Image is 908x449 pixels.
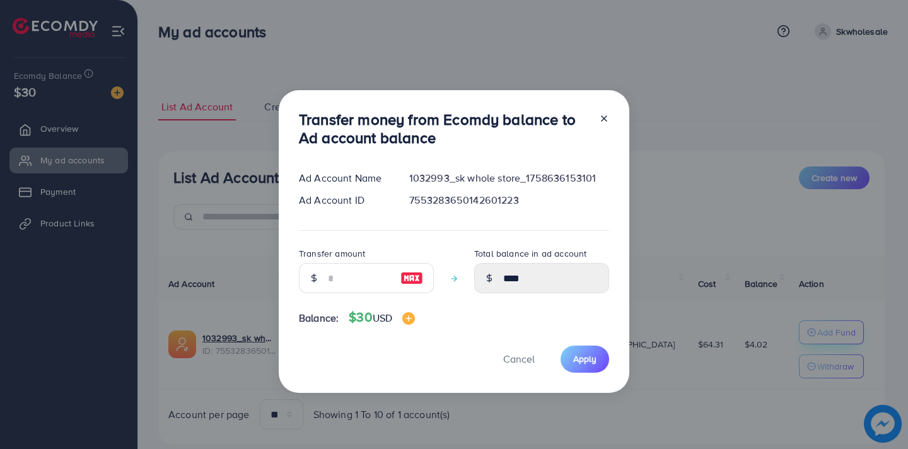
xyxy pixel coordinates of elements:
div: 1032993_sk whole store_1758636153101 [399,171,619,185]
span: USD [373,311,392,325]
span: Balance: [299,311,339,325]
label: Transfer amount [299,247,365,260]
img: image [400,271,423,286]
h3: Transfer money from Ecomdy balance to Ad account balance [299,110,589,147]
span: Cancel [503,352,535,366]
img: image [402,312,415,325]
button: Apply [561,346,609,373]
h4: $30 [349,310,415,325]
div: 7553283650142601223 [399,193,619,207]
div: Ad Account ID [289,193,399,207]
button: Cancel [487,346,550,373]
div: Ad Account Name [289,171,399,185]
label: Total balance in ad account [474,247,586,260]
span: Apply [573,353,597,365]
